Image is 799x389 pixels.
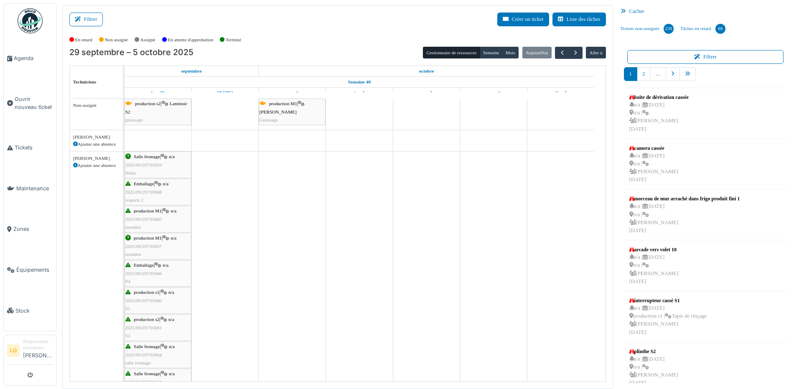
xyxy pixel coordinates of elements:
[125,170,137,175] span: Holac
[73,79,97,84] span: Techniciens
[125,379,162,384] span: 2025/09/297/03662
[260,117,278,122] span: Graissage
[105,36,128,43] label: Non assigné
[627,142,681,186] a: camera cassée n/a |[DATE] n/a | [PERSON_NAME][DATE]
[125,100,191,124] div: |
[715,24,725,34] div: 88
[73,162,120,169] div: Ajouter une absence
[13,225,53,233] span: Zones
[269,101,297,106] span: production M1
[134,208,162,213] span: production M1
[7,338,53,365] a: LG Responsable technicien[PERSON_NAME]
[125,180,191,204] div: |
[480,47,503,58] button: Semaine
[629,195,740,202] div: morceau de mur arraché dans frigo produit fini 1
[134,263,154,268] span: Emballage
[134,154,160,159] span: Salle fromage
[629,246,679,253] div: arcade vers volet 10
[125,360,151,365] span: salle fromage
[125,117,143,122] span: graissage
[346,77,373,87] a: Semaine 40
[125,298,162,303] span: 2025/09/297/03660
[629,304,707,336] div: n/a | [DATE] production s1 | Tapis de rinçage [PERSON_NAME] [DATE]
[149,88,167,98] a: 29 septembre 2025
[168,290,174,295] span: n/a
[624,67,787,88] nav: pager
[73,155,120,162] div: [PERSON_NAME]
[140,36,155,43] label: Assigné
[23,338,53,351] div: Responsable technicien
[629,101,689,133] div: n/a | [DATE] n/a | [PERSON_NAME] [DATE]
[624,67,637,81] a: 1
[16,266,53,274] span: Équipements
[14,54,53,62] span: Agenda
[629,93,689,101] div: boite de dérivation cassée
[69,48,193,58] h2: 29 septembre – 5 octobre 2025
[629,348,679,355] div: plinthe S2
[125,244,162,249] span: 2025/09/297/03657
[4,290,56,331] a: Stock
[650,67,666,81] a: …
[4,38,56,79] a: Agenda
[226,36,241,43] label: Terminé
[552,13,606,26] button: Liste des tâches
[171,235,177,240] span: n/a
[125,316,191,340] div: |
[586,47,606,58] button: Aller à
[73,102,120,109] div: Non-assigné
[629,253,679,285] div: n/a | [DATE] n/a | [PERSON_NAME] [DATE]
[7,344,20,357] li: LG
[4,250,56,290] a: Équipements
[125,279,130,284] span: P4
[522,47,552,58] button: Aujourd'hui
[69,13,103,26] button: Filtrer
[134,371,160,376] span: Salle fromage
[168,36,213,43] label: En attente d'approbation
[125,261,191,285] div: |
[502,47,519,58] button: Mois
[627,50,784,64] button: Filtrer
[617,18,677,40] a: Tickets non-assignés
[134,235,162,240] span: production M1
[4,209,56,250] a: Zones
[163,263,169,268] span: n/a
[552,88,569,98] a: 5 octobre 2025
[18,8,43,33] img: Badge_color-CXgf-gQk.svg
[637,67,650,81] a: 2
[125,306,130,311] span: S1
[4,127,56,168] a: Tickets
[169,154,175,159] span: n/a
[125,333,130,338] span: S2
[4,168,56,209] a: Maintenance
[73,141,120,148] div: Ajouter une absence
[168,317,174,322] span: n/a
[125,162,162,167] span: 2025/09/297/03659
[627,91,691,135] a: boite de dérivation cassée n/a |[DATE] n/a | [PERSON_NAME][DATE]
[125,325,162,330] span: 2025/09/297/03661
[125,271,162,276] span: 2025/09/297/03666
[629,355,679,387] div: n/a | [DATE] n/a | [PERSON_NAME] [DATE]
[4,79,56,128] a: Ouvrir nouveau ticket
[171,208,177,213] span: n/a
[352,88,367,98] a: 2 octobre 2025
[423,47,480,58] button: Gestionnaire de ressources
[75,36,92,43] label: En retard
[179,66,204,76] a: 29 septembre 2025
[23,338,53,363] li: [PERSON_NAME]
[617,5,794,18] div: Cacher
[677,18,729,40] a: Tâches en retard
[135,101,160,106] span: production s2
[497,13,549,26] button: Créer un ticket
[629,297,707,304] div: interrupteur cassé S1
[16,184,53,192] span: Maintenance
[134,344,160,349] span: Salle fromage
[664,24,674,34] div: 239
[125,101,187,114] span: Laminoir S2
[629,202,740,235] div: n/a | [DATE] n/a | [PERSON_NAME] [DATE]
[569,47,583,59] button: Suivant
[15,95,53,111] span: Ouvrir nouveau ticket
[125,153,191,177] div: |
[134,290,159,295] span: production s1
[125,189,162,194] span: 2025/09/297/03668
